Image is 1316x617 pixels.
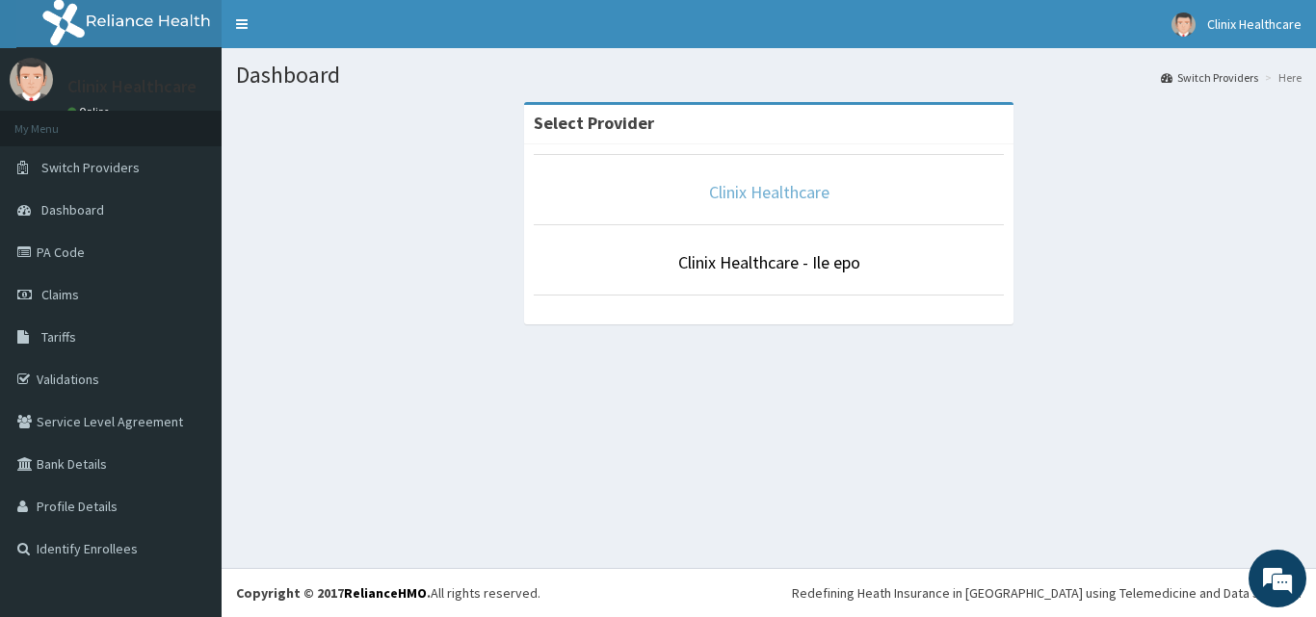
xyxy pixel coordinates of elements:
span: Dashboard [41,201,104,219]
img: User Image [10,58,53,101]
strong: Select Provider [534,112,654,134]
footer: All rights reserved. [222,568,1316,617]
strong: Copyright © 2017 . [236,584,431,602]
span: Clinix Healthcare [1207,15,1302,33]
a: Switch Providers [1161,69,1258,86]
a: Clinix Healthcare - Ile epo [678,251,860,273]
span: Claims [41,286,79,303]
div: Redefining Heath Insurance in [GEOGRAPHIC_DATA] using Telemedicine and Data Science! [792,583,1302,603]
a: Online [67,105,114,118]
p: Clinix Healthcare [67,78,197,95]
span: Switch Providers [41,159,140,176]
span: Tariffs [41,328,76,346]
a: Clinix Healthcare [709,181,829,203]
img: User Image [1171,13,1196,37]
h1: Dashboard [236,63,1302,88]
li: Here [1260,69,1302,86]
a: RelianceHMO [344,584,427,602]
